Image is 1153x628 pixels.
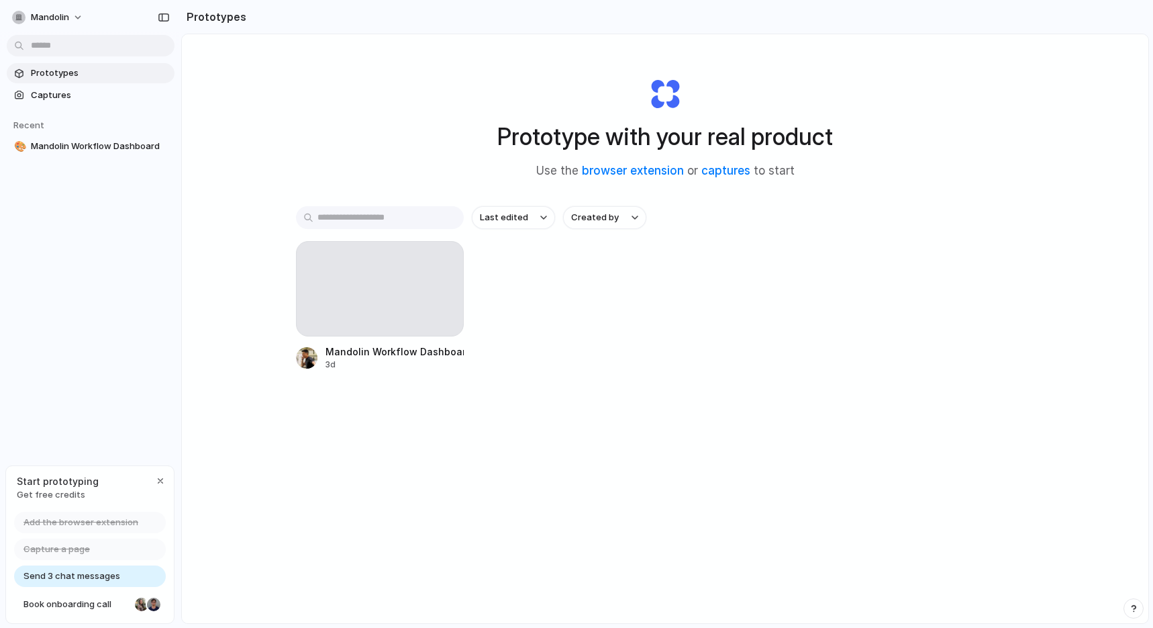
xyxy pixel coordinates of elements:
div: Christian Iacullo [146,596,162,613]
div: 3d [325,359,464,371]
h1: Prototype with your real product [497,119,833,154]
span: Mandolin [31,11,69,24]
span: Last edited [480,211,528,224]
a: captures [701,164,750,177]
a: 🎨Mandolin Workflow Dashboard [7,136,174,156]
a: Book onboarding call [14,594,166,615]
a: browser extension [582,164,684,177]
span: Get free credits [17,488,99,502]
span: Capture a page [23,543,90,556]
button: 🎨 [12,140,26,153]
a: Captures [7,85,174,105]
div: Nicole Kubica [134,596,150,613]
span: Captures [31,89,169,102]
span: Book onboarding call [23,598,130,611]
span: Created by [571,211,619,224]
div: Mandolin Workflow Dashboard [325,345,464,359]
span: Mandolin Workflow Dashboard [31,140,169,153]
div: 🎨 [14,139,23,154]
span: Add the browser extension [23,516,138,529]
button: Created by [563,206,646,229]
span: Recent [13,120,44,130]
a: Prototypes [7,63,174,83]
span: Send 3 chat messages [23,570,120,583]
span: Prototypes [31,66,169,80]
a: Mandolin Workflow Dashboard3d [296,241,464,371]
button: Last edited [472,206,555,229]
h2: Prototypes [181,9,246,25]
button: Mandolin [7,7,90,28]
span: Start prototyping [17,474,99,488]
span: Use the or to start [536,163,795,180]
